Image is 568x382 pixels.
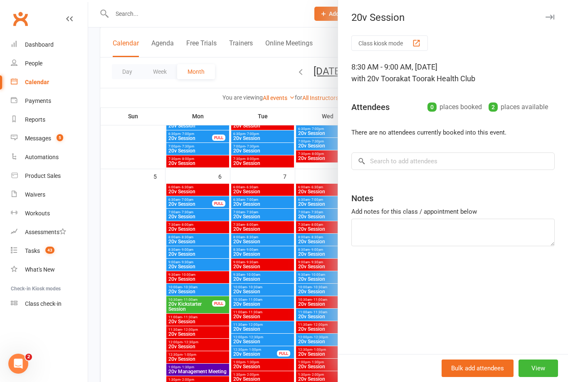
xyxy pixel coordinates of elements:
iframe: Intercom live chat [8,354,28,374]
div: Class check-in [25,300,62,307]
div: places available [489,101,548,113]
div: places booked [427,101,482,113]
div: Assessments [25,229,66,235]
a: What's New [11,260,88,279]
div: 2 [489,102,498,112]
span: with 20v Toorak [351,74,404,83]
span: 2 [25,354,32,360]
a: Calendar [11,73,88,92]
div: Calendar [25,79,49,85]
div: Add notes for this class / appointment below [351,207,555,217]
a: Workouts [11,204,88,223]
div: Messages [25,135,51,142]
a: Tasks 43 [11,242,88,260]
button: Class kiosk mode [351,35,428,51]
span: 43 [45,247,54,254]
a: Automations [11,148,88,167]
li: There are no attendees currently booked into this event. [351,127,555,137]
div: 20v Session [338,12,568,23]
div: Waivers [25,191,45,198]
button: Bulk add attendees [442,360,514,377]
a: Payments [11,92,88,110]
div: Product Sales [25,172,61,179]
a: Dashboard [11,35,88,54]
div: Attendees [351,101,390,113]
input: Search to add attendees [351,152,555,170]
div: Payments [25,97,51,104]
div: 0 [427,102,437,112]
div: What's New [25,266,55,273]
a: Clubworx [10,8,31,29]
a: Assessments [11,223,88,242]
a: Messages 5 [11,129,88,148]
a: People [11,54,88,73]
div: Tasks [25,247,40,254]
div: Workouts [25,210,50,217]
button: View [519,360,558,377]
a: Waivers [11,185,88,204]
span: at Toorak Health Club [404,74,475,83]
div: Automations [25,154,59,160]
a: Reports [11,110,88,129]
div: Reports [25,116,45,123]
div: People [25,60,42,67]
span: 5 [57,134,63,141]
div: 8:30 AM - 9:00 AM, [DATE] [351,61,555,85]
a: Class kiosk mode [11,295,88,313]
div: Dashboard [25,41,54,48]
div: Notes [351,192,373,204]
a: Product Sales [11,167,88,185]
